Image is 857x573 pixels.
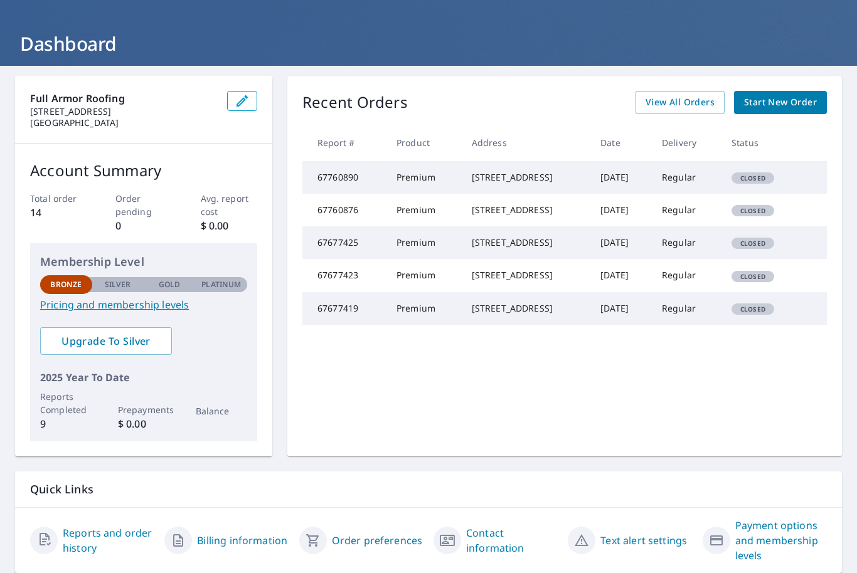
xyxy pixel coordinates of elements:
td: [DATE] [590,161,652,194]
a: Payment options and membership levels [735,518,827,563]
p: Silver [105,279,131,290]
td: Premium [386,194,462,226]
div: [STREET_ADDRESS] [472,269,580,281]
td: Premium [386,292,462,325]
p: Recent Orders [302,91,408,114]
p: [GEOGRAPHIC_DATA] [30,117,217,129]
p: Balance [196,404,248,418]
a: Order preferences [332,533,423,548]
p: 0 [115,218,173,233]
td: Premium [386,259,462,292]
p: Reports Completed [40,390,92,416]
p: Membership Level [40,253,247,270]
p: Prepayments [118,403,170,416]
td: 67677425 [302,226,386,259]
p: Order pending [115,192,173,218]
h1: Dashboard [15,31,842,56]
th: Product [386,124,462,161]
p: Quick Links [30,481,827,497]
div: [STREET_ADDRESS] [472,236,580,249]
p: Full Armor Roofing [30,91,217,106]
th: Delivery [652,124,721,161]
p: Total order [30,192,87,205]
span: Upgrade To Silver [50,334,162,348]
a: Start New Order [734,91,827,114]
td: Regular [652,194,721,226]
p: Avg. report cost [201,192,258,218]
td: [DATE] [590,292,652,325]
td: Premium [386,161,462,194]
span: View All Orders [646,95,715,110]
td: [DATE] [590,259,652,292]
p: Account Summary [30,159,257,182]
a: Contact information [466,525,558,555]
td: Regular [652,226,721,259]
th: Date [590,124,652,161]
span: Closed [733,305,773,313]
p: $ 0.00 [201,218,258,233]
td: 67760890 [302,161,386,194]
td: Premium [386,226,462,259]
a: View All Orders [636,91,725,114]
p: Platinum [201,279,241,290]
p: $ 0.00 [118,416,170,431]
span: Closed [733,174,773,182]
td: Regular [652,292,721,325]
span: Closed [733,239,773,248]
p: 2025 Year To Date [40,370,247,385]
span: Closed [733,206,773,215]
p: 9 [40,416,92,431]
th: Report # [302,124,386,161]
span: Start New Order [744,95,817,110]
a: Upgrade To Silver [40,327,172,355]
td: 67760876 [302,194,386,226]
p: 14 [30,205,87,220]
td: Regular [652,161,721,194]
span: Closed [733,272,773,281]
div: [STREET_ADDRESS] [472,171,580,184]
div: [STREET_ADDRESS] [472,302,580,315]
td: 67677423 [302,259,386,292]
div: [STREET_ADDRESS] [472,204,580,216]
a: Reports and order history [63,525,154,555]
td: [DATE] [590,194,652,226]
th: Address [462,124,590,161]
a: Pricing and membership levels [40,297,247,312]
a: Text alert settings [600,533,687,548]
td: Regular [652,259,721,292]
td: 67677419 [302,292,386,325]
td: [DATE] [590,226,652,259]
a: Billing information [197,533,287,548]
p: Bronze [50,279,82,290]
p: [STREET_ADDRESS] [30,106,217,117]
p: Gold [159,279,180,290]
th: Status [721,124,801,161]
